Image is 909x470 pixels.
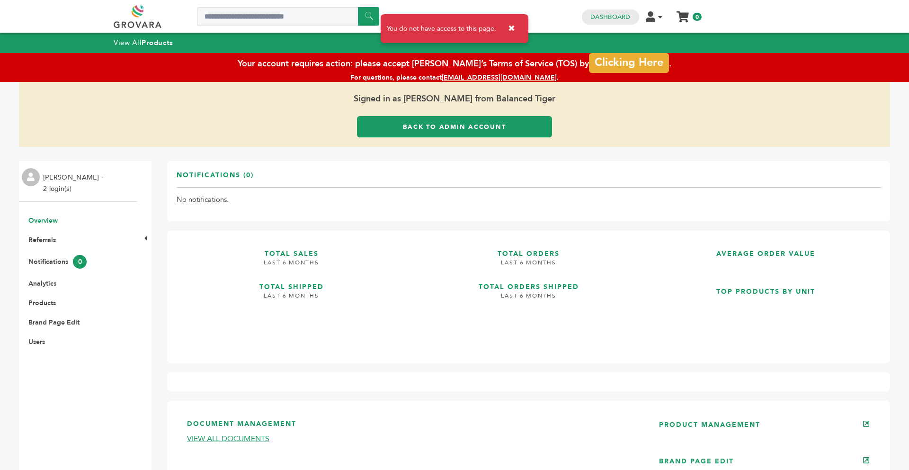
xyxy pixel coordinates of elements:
a: Notifications0 [28,257,87,266]
strong: Products [142,38,173,47]
a: [EMAIL_ADDRESS][DOMAIN_NAME] [442,73,557,82]
h3: Notifications (0) [177,171,254,187]
a: Referrals [28,235,56,244]
span: You do not have access to this page. [387,24,496,34]
a: Users [28,337,45,346]
a: Back to Admin Account [357,116,552,137]
a: VIEW ALL DOCUMENTS [187,434,269,444]
a: My Cart [677,9,688,18]
h4: LAST 6 MONTHS [177,292,406,307]
a: TOTAL ORDERS LAST 6 MONTHS TOTAL ORDERS SHIPPED LAST 6 MONTHS [414,240,643,346]
h3: TOTAL ORDERS [414,240,643,259]
span: Signed in as [PERSON_NAME] from Balanced Tiger [19,82,890,116]
span: 0 [693,13,702,21]
a: View AllProducts [114,38,173,47]
h3: DOCUMENT MANAGEMENT [187,419,631,434]
a: Overview [28,216,58,225]
span: 0 [73,255,87,269]
h3: TOTAL ORDERS SHIPPED [414,273,643,292]
img: profile.png [22,168,40,186]
td: No notifications. [177,188,881,212]
h4: LAST 6 MONTHS [414,292,643,307]
h3: TOTAL SALES [177,240,406,259]
input: Search a product or brand... [197,7,379,26]
h3: AVERAGE ORDER VALUE [651,240,881,259]
a: AVERAGE ORDER VALUE [651,240,881,271]
a: TOP PRODUCTS BY UNIT [651,278,881,346]
h3: TOP PRODUCTS BY UNIT [651,278,881,297]
a: Dashboard [590,13,630,21]
h4: LAST 6 MONTHS [177,259,406,274]
button: ✖ [501,19,522,38]
a: Clicking Here [589,53,668,73]
a: Brand Page Edit [28,318,80,327]
a: Analytics [28,279,56,288]
a: TOTAL SALES LAST 6 MONTHS TOTAL SHIPPED LAST 6 MONTHS [177,240,406,346]
h4: LAST 6 MONTHS [414,259,643,274]
a: PRODUCT MANAGEMENT [659,420,760,429]
h3: TOTAL SHIPPED [177,273,406,292]
a: Products [28,298,56,307]
li: [PERSON_NAME] - 2 login(s) [43,172,106,195]
a: BRAND PAGE EDIT [659,457,734,466]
